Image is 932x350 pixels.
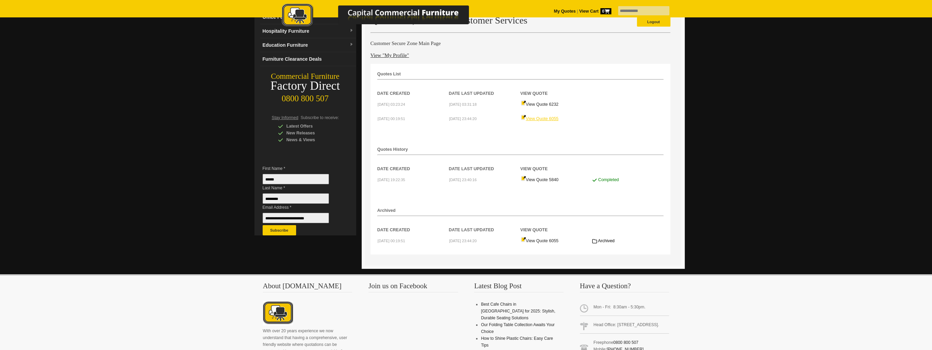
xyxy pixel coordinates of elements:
a: View Quote 6232 [521,102,559,107]
th: Date Last Updated [449,80,520,97]
div: New Releases [278,130,343,136]
span: First Name * [263,165,339,172]
th: Date Created [377,155,449,172]
a: View Quote 6055 [521,116,559,121]
a: View Cart0 [578,9,611,14]
small: [DATE] 03:23:24 [378,102,405,106]
img: Quote-icon [521,176,526,181]
a: Hospitality Furnituredropdown [260,24,356,38]
a: My Quotes [554,9,576,14]
a: Our Folding Table Collection Awaits Your Choice [481,322,555,334]
small: [DATE] 19:22:35 [378,178,405,182]
div: Commercial Furniture [254,72,356,81]
h3: Latest Blog Post [474,282,564,292]
input: Last Name * [263,193,329,204]
button: Subscribe [263,225,296,235]
div: 0800 800 507 [254,90,356,103]
div: Factory Direct [254,81,356,91]
a: View Quote 5840 [521,177,559,182]
th: Date Created [377,80,449,97]
h3: About [DOMAIN_NAME] [263,282,352,292]
span: Subscribe to receive: [301,115,339,120]
h2: Quotations, Orders & Customer Services [371,15,670,26]
a: Furniture Clearance Deals [260,52,356,66]
strong: Quotes List [377,72,401,76]
h4: Customer Secure Zone Main Page [371,40,670,47]
a: View "My Profile" [371,53,409,58]
th: Date Last Updated [449,216,520,233]
img: Quote-icon [521,115,526,120]
h3: Have a Question? [580,282,669,292]
th: View Quote [520,216,592,233]
span: Stay Informed [272,115,298,120]
a: Office Furnituredropdown [260,10,356,24]
a: Best Cafe Chairs in [GEOGRAPHIC_DATA] for 2025: Stylish, Durable Seating Solutions [481,302,555,320]
small: [DATE] 23:44:20 [449,239,477,243]
span: Archived [598,238,615,243]
strong: View Cart [579,9,611,14]
div: Latest Offers [278,123,343,130]
strong: Quotes History [377,147,408,152]
a: Logout [637,17,670,27]
small: [DATE] 03:31:18 [449,102,477,106]
img: About CCFNZ Logo [263,301,293,325]
th: Date Created [377,216,449,233]
strong: Archived [377,208,396,213]
a: View Quote 6055 [521,238,559,243]
small: [DATE] 00:19:51 [378,239,405,243]
div: News & Views [278,136,343,143]
img: Quote-icon [521,100,526,106]
span: Mon - Fri: 8:30am - 5:30pm. [580,301,669,316]
a: Education Furnituredropdown [260,38,356,52]
img: Capital Commercial Furniture Logo [263,3,502,28]
th: View Quote [520,80,592,97]
input: First Name * [263,174,329,184]
th: Date Last Updated [449,155,520,172]
span: 0 [600,8,611,14]
a: Capital Commercial Furniture Logo [263,3,502,30]
small: [DATE] 00:19:51 [378,117,405,121]
a: 0800 800 507 [613,340,638,345]
small: [DATE] 23:44:20 [449,117,477,121]
span: Last Name * [263,185,339,191]
span: Email Address * [263,204,339,211]
th: View Quote [520,155,592,172]
a: How to Shine Plastic Chairs: Easy Care Tips [481,336,553,348]
img: dropdown [349,43,353,47]
span: Completed [598,177,618,182]
small: [DATE] 23:40:16 [449,178,477,182]
input: Email Address * [263,213,329,223]
span: Head Office: [STREET_ADDRESS]. [580,319,669,334]
img: Quote-icon [521,237,526,242]
h3: Join us on Facebook [368,282,458,292]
